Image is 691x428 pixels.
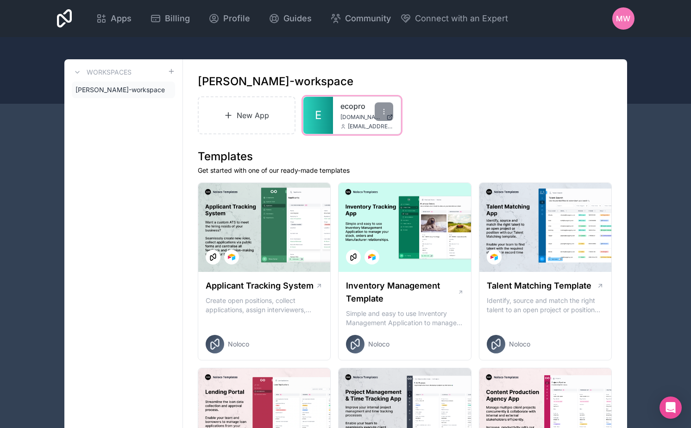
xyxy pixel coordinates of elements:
[340,113,383,121] span: [DOMAIN_NAME]
[415,12,508,25] span: Connect with an Expert
[340,113,393,121] a: [DOMAIN_NAME]
[487,296,604,315] p: Identify, source and match the right talent to an open project or position with our Talent Matchi...
[490,253,498,261] img: Airtable Logo
[198,149,612,164] h1: Templates
[228,253,235,261] img: Airtable Logo
[206,279,314,292] h1: Applicant Tracking System
[165,12,190,25] span: Billing
[198,74,353,89] h1: [PERSON_NAME]-workspace
[201,8,258,29] a: Profile
[315,108,321,123] span: E
[368,253,376,261] img: Airtable Logo
[487,279,591,292] h1: Talent Matching Template
[72,67,132,78] a: Workspaces
[261,8,319,29] a: Guides
[88,8,139,29] a: Apps
[72,82,175,98] a: [PERSON_NAME]-workspace
[223,12,250,25] span: Profile
[87,68,132,77] h3: Workspaces
[111,12,132,25] span: Apps
[345,12,391,25] span: Community
[75,85,165,94] span: [PERSON_NAME]-workspace
[400,12,508,25] button: Connect with an Expert
[660,397,682,419] div: Open Intercom Messenger
[283,12,312,25] span: Guides
[198,96,296,134] a: New App
[509,340,530,349] span: Noloco
[143,8,197,29] a: Billing
[323,8,398,29] a: Community
[368,340,389,349] span: Noloco
[206,296,323,315] p: Create open positions, collect applications, assign interviewers, centralise candidate feedback a...
[340,101,393,112] a: ecopro
[303,97,333,134] a: E
[346,309,464,327] p: Simple and easy to use Inventory Management Application to manage your stock, orders and Manufact...
[198,166,612,175] p: Get started with one of our ready-made templates
[616,13,630,24] span: MW
[228,340,249,349] span: Noloco
[346,279,457,305] h1: Inventory Management Template
[348,123,393,130] span: [EMAIL_ADDRESS][DOMAIN_NAME]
